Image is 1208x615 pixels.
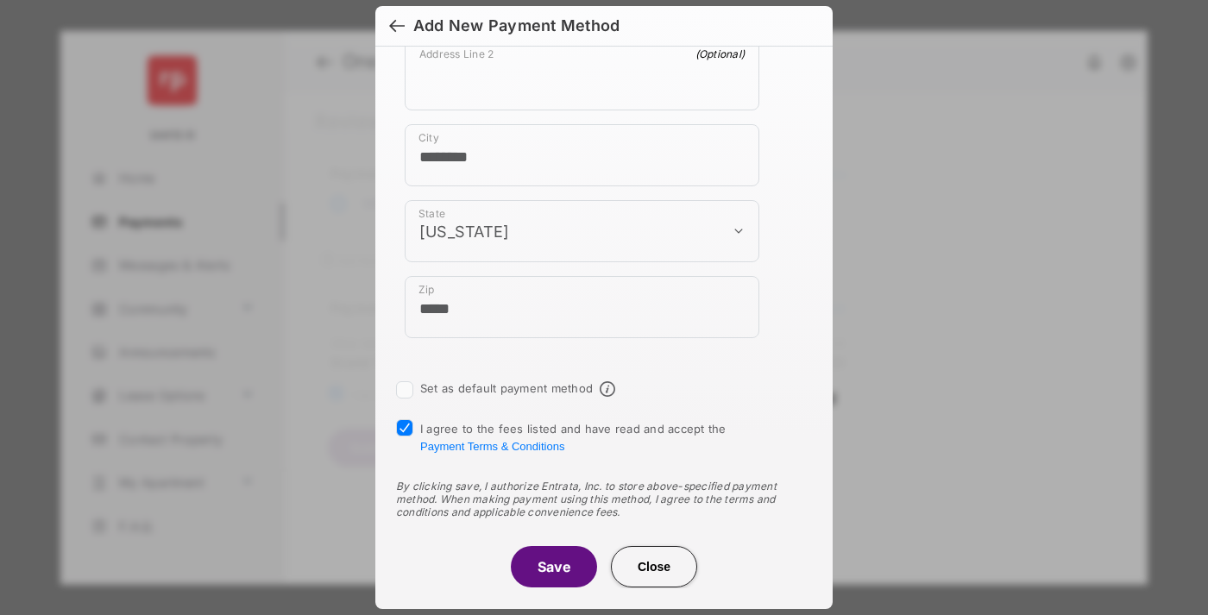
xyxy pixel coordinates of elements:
div: Add New Payment Method [413,16,620,35]
div: payment_method_screening[postal_addresses][addressLine2] [405,40,759,110]
button: I agree to the fees listed and have read and accept the [420,440,564,453]
button: Close [611,546,697,587]
label: Set as default payment method [420,381,593,395]
div: payment_method_screening[postal_addresses][locality] [405,124,759,186]
div: payment_method_screening[postal_addresses][administrativeArea] [405,200,759,262]
div: payment_method_screening[postal_addresses][postalCode] [405,276,759,338]
button: Save [511,546,597,587]
div: By clicking save, I authorize Entrata, Inc. to store above-specified payment method. When making ... [396,480,812,518]
span: I agree to the fees listed and have read and accept the [420,422,727,453]
span: Default payment method info [600,381,615,397]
